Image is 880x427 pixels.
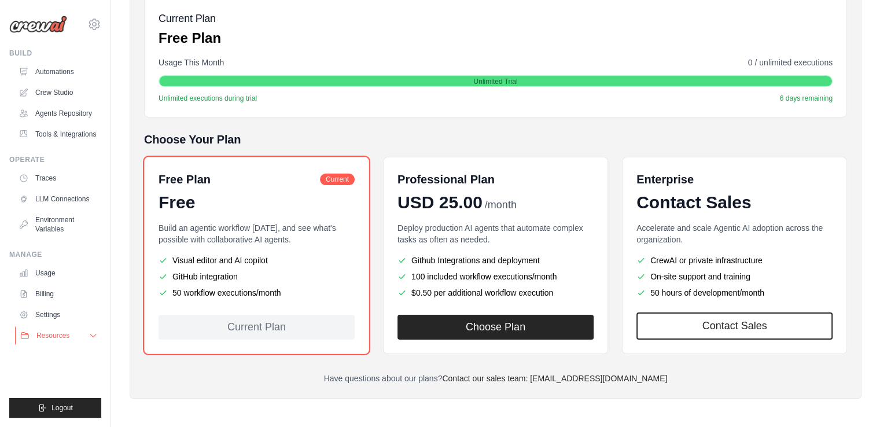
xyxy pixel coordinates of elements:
span: /month [485,197,517,213]
span: Unlimited executions during trial [159,94,257,103]
a: Billing [14,285,101,303]
a: Usage [14,264,101,282]
li: CrewAI or private infrastructure [636,255,833,266]
p: Have questions about our plans? [144,373,847,384]
li: $0.50 per additional workflow execution [397,287,594,299]
a: Contact our sales team: [EMAIL_ADDRESS][DOMAIN_NAME] [442,374,667,383]
h5: Choose Your Plan [144,131,847,148]
p: Deploy production AI agents that automate complex tasks as often as needed. [397,222,594,245]
p: Accelerate and scale Agentic AI adoption across the organization. [636,222,833,245]
div: Free [159,192,355,213]
li: On-site support and training [636,271,833,282]
a: Crew Studio [14,83,101,102]
li: Github Integrations and deployment [397,255,594,266]
a: Settings [14,305,101,324]
img: Logo [9,16,67,33]
li: GitHub integration [159,271,355,282]
h6: Free Plan [159,171,211,187]
a: Tools & Integrations [14,125,101,143]
span: 6 days remaining [780,94,833,103]
span: Current [320,174,355,185]
span: USD 25.00 [397,192,483,213]
span: 0 / unlimited executions [748,57,833,68]
a: Agents Repository [14,104,101,123]
li: 100 included workflow executions/month [397,271,594,282]
div: Contact Sales [636,192,833,213]
a: Automations [14,62,101,81]
li: 50 workflow executions/month [159,287,355,299]
span: Resources [36,331,69,340]
a: LLM Connections [14,190,101,208]
a: Environment Variables [14,211,101,238]
button: Resources [15,326,102,345]
a: Contact Sales [636,312,833,340]
li: 50 hours of development/month [636,287,833,299]
span: Unlimited Trial [473,77,517,86]
h6: Enterprise [636,171,833,187]
h5: Current Plan [159,10,221,27]
span: Logout [51,403,73,413]
li: Visual editor and AI copilot [159,255,355,266]
a: Traces [14,169,101,187]
p: Build an agentic workflow [DATE], and see what's possible with collaborative AI agents. [159,222,355,245]
div: Build [9,49,101,58]
div: Manage [9,250,101,259]
p: Free Plan [159,29,221,47]
h6: Professional Plan [397,171,495,187]
button: Logout [9,398,101,418]
button: Choose Plan [397,315,594,340]
div: Operate [9,155,101,164]
span: Usage This Month [159,57,224,68]
div: Current Plan [159,315,355,340]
